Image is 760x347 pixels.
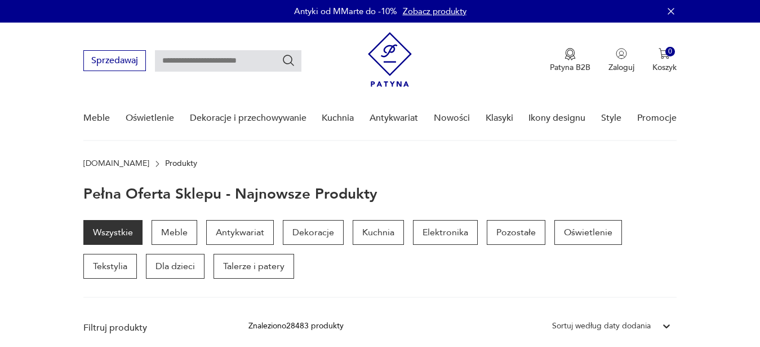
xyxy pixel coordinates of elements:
[665,47,675,56] div: 0
[368,32,412,87] img: Patyna - sklep z meblami i dekoracjami vintage
[83,254,137,279] a: Tekstylia
[83,322,221,334] p: Filtruj produkty
[413,220,478,245] a: Elektronika
[353,220,404,245] a: Kuchnia
[165,159,197,168] p: Produkty
[616,48,627,59] img: Ikonka użytkownika
[190,96,306,140] a: Dekoracje i przechowywanie
[283,220,344,245] a: Dekoracje
[370,96,418,140] a: Antykwariat
[83,220,143,245] a: Wszystkie
[434,96,470,140] a: Nowości
[528,96,585,140] a: Ikony designu
[146,254,205,279] a: Dla dzieci
[248,320,344,332] div: Znaleziono 28483 produkty
[83,58,146,65] a: Sprzedawaj
[550,48,590,73] button: Patyna B2B
[659,48,670,59] img: Ikona koszyka
[565,48,576,60] img: Ikona medalu
[652,62,677,73] p: Koszyk
[214,254,294,279] a: Talerze i patery
[83,50,146,71] button: Sprzedawaj
[552,320,651,332] div: Sortuj według daty dodania
[83,159,149,168] a: [DOMAIN_NAME]
[282,54,295,67] button: Szukaj
[83,186,377,202] h1: Pełna oferta sklepu - najnowsze produkty
[126,96,174,140] a: Oświetlenie
[601,96,621,140] a: Style
[206,220,274,245] a: Antykwariat
[550,62,590,73] p: Patyna B2B
[152,220,197,245] a: Meble
[486,96,513,140] a: Klasyki
[608,48,634,73] button: Zaloguj
[403,6,466,17] a: Zobacz produkty
[652,48,677,73] button: 0Koszyk
[322,96,354,140] a: Kuchnia
[294,6,397,17] p: Antyki od MMarte do -10%
[637,96,677,140] a: Promocje
[83,96,110,140] a: Meble
[608,62,634,73] p: Zaloguj
[487,220,545,245] a: Pozostałe
[550,48,590,73] a: Ikona medaluPatyna B2B
[554,220,622,245] a: Oświetlenie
